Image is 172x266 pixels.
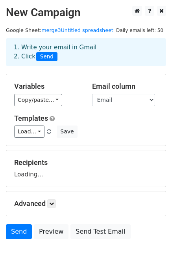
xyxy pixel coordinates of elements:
[113,27,166,33] a: Daily emails left: 50
[34,224,68,239] a: Preview
[92,82,158,91] h5: Email column
[14,94,62,106] a: Copy/paste...
[8,43,164,61] div: 1. Write your email in Gmail 2. Click
[14,114,48,122] a: Templates
[6,224,32,239] a: Send
[113,26,166,35] span: Daily emails left: 50
[57,126,77,138] button: Save
[6,6,166,19] h2: New Campaign
[14,82,80,91] h5: Variables
[14,126,44,138] a: Load...
[6,27,113,33] small: Google Sheet:
[70,224,130,239] a: Send Test Email
[14,158,158,167] h5: Recipients
[14,199,158,208] h5: Advanced
[41,27,113,33] a: merge3Untitled spreadsheet
[36,52,57,62] span: Send
[14,158,158,179] div: Loading...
